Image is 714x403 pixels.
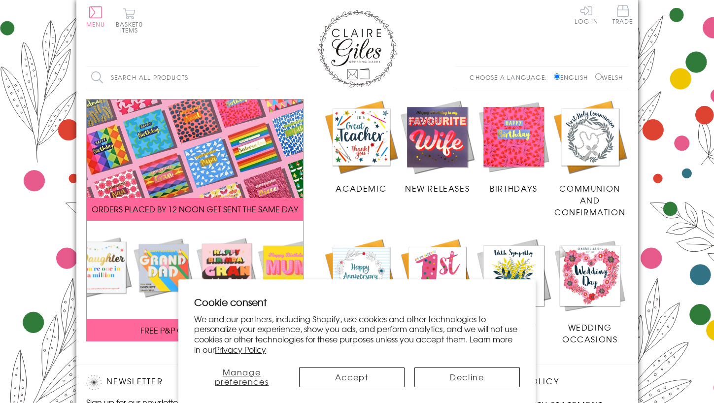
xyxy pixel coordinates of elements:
[405,182,470,194] span: New Releases
[399,237,476,333] a: Age Cards
[414,367,520,387] button: Decline
[595,73,623,82] label: Welsh
[476,99,552,195] a: Birthdays
[86,6,105,27] button: Menu
[476,237,552,333] a: Sympathy
[194,295,520,309] h2: Cookie consent
[562,321,617,345] span: Wedding Occasions
[490,182,537,194] span: Birthdays
[92,203,298,215] span: ORDERS PLACED BY 12 NOON GET SENT THE SAME DAY
[86,375,254,390] h2: Newsletter
[249,67,259,89] input: Search
[86,20,105,29] span: Menu
[554,73,593,82] label: English
[554,73,560,80] input: English
[140,324,249,336] span: FREE P&P ON ALL UK ORDERS
[323,237,400,333] a: Anniversary
[612,5,633,24] span: Trade
[575,5,598,24] a: Log In
[299,367,405,387] button: Accept
[336,182,386,194] span: Academic
[323,99,400,195] a: Academic
[399,99,476,195] a: New Releases
[318,10,397,88] img: Claire Giles Greetings Cards
[552,99,628,218] a: Communion and Confirmation
[612,5,633,26] a: Trade
[86,67,259,89] input: Search all products
[215,366,269,387] span: Manage preferences
[595,73,602,80] input: Welsh
[194,367,289,387] button: Manage preferences
[554,182,625,218] span: Communion and Confirmation
[116,8,143,33] button: Basket0 items
[215,343,266,355] a: Privacy Policy
[194,314,520,355] p: We and our partners, including Shopify, use cookies and other technologies to personalize your ex...
[470,73,552,82] p: Choose a language:
[120,20,143,34] span: 0 items
[552,237,628,345] a: Wedding Occasions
